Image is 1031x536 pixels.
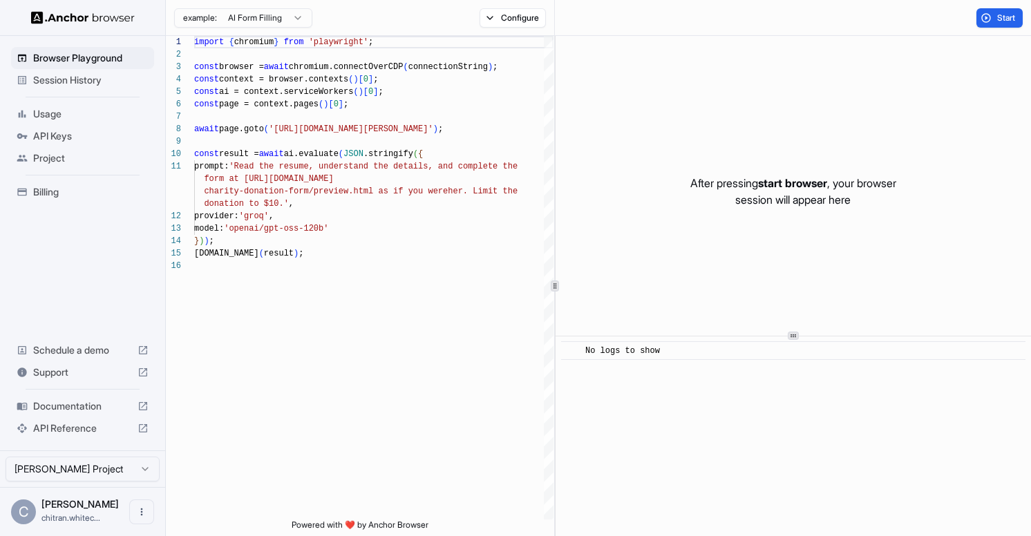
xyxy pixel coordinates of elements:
[343,99,348,109] span: ;
[477,162,518,171] span: lete the
[568,344,575,358] span: ​
[309,37,368,47] span: 'playwright'
[11,181,154,203] div: Billing
[229,37,234,47] span: {
[166,36,181,48] div: 1
[690,175,896,208] p: After pressing , your browser session will appear here
[166,111,181,123] div: 7
[166,98,181,111] div: 6
[343,149,363,159] span: JSON
[194,211,239,221] span: provider:
[11,361,154,383] div: Support
[418,149,423,159] span: {
[758,176,827,190] span: start browser
[259,149,284,159] span: await
[166,160,181,173] div: 11
[493,62,498,72] span: ;
[194,162,229,171] span: prompt:
[194,75,219,84] span: const
[166,86,181,98] div: 5
[204,199,288,209] span: donation to $10.'
[194,62,219,72] span: const
[359,87,363,97] span: )
[339,149,343,159] span: (
[219,149,259,159] span: result =
[166,48,181,61] div: 2
[194,124,219,134] span: await
[269,124,433,134] span: '[URL][DOMAIN_NAME][PERSON_NAME]'
[997,12,1016,23] span: Start
[274,37,278,47] span: }
[413,149,418,159] span: (
[294,249,299,258] span: )
[433,124,438,134] span: )
[33,343,132,357] span: Schedule a demo
[219,87,353,97] span: ai = context.serviceWorkers
[229,162,477,171] span: 'Read the resume, understand the details, and comp
[199,236,204,246] span: )
[264,249,294,258] span: result
[11,339,154,361] div: Schedule a demo
[11,125,154,147] div: API Keys
[33,399,132,413] span: Documentation
[976,8,1023,28] button: Start
[11,395,154,417] div: Documentation
[194,99,219,109] span: const
[348,75,353,84] span: (
[363,87,368,97] span: [
[33,421,132,435] span: API Reference
[33,185,149,199] span: Billing
[259,249,264,258] span: (
[292,519,428,536] span: Powered with ❤️ by Anchor Browser
[264,124,269,134] span: (
[239,211,269,221] span: 'groq'
[438,124,443,134] span: ;
[299,249,303,258] span: ;
[183,12,217,23] span: example:
[194,149,219,159] span: const
[480,8,547,28] button: Configure
[194,224,224,233] span: model:
[11,47,154,69] div: Browser Playground
[166,61,181,73] div: 3
[33,51,149,65] span: Browser Playground
[378,87,383,97] span: ;
[166,235,181,247] div: 14
[269,211,274,221] span: ,
[234,37,274,47] span: chromium
[368,37,373,47] span: ;
[129,499,154,524] button: Open menu
[166,123,181,135] div: 8
[353,87,358,97] span: (
[166,222,181,235] div: 13
[204,186,448,196] span: charity-donation-form/preview.html as if you were
[33,107,149,121] span: Usage
[33,129,149,143] span: API Keys
[334,99,339,109] span: 0
[264,62,289,72] span: await
[11,69,154,91] div: Session History
[319,99,323,109] span: (
[488,62,493,72] span: )
[403,62,408,72] span: (
[166,148,181,160] div: 10
[194,87,219,97] span: const
[328,99,333,109] span: [
[323,99,328,109] span: )
[353,75,358,84] span: )
[11,417,154,439] div: API Reference
[11,499,36,524] div: C
[166,210,181,222] div: 12
[31,11,135,24] img: Anchor Logo
[194,236,199,246] span: }
[368,87,373,97] span: 0
[289,62,404,72] span: chromium.connectOverCDP
[448,186,518,196] span: her. Limit the
[33,151,149,165] span: Project
[41,498,119,510] span: Chi Tran
[368,75,373,84] span: ]
[33,365,132,379] span: Support
[219,62,264,72] span: browser =
[219,99,319,109] span: page = context.pages
[219,124,264,134] span: page.goto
